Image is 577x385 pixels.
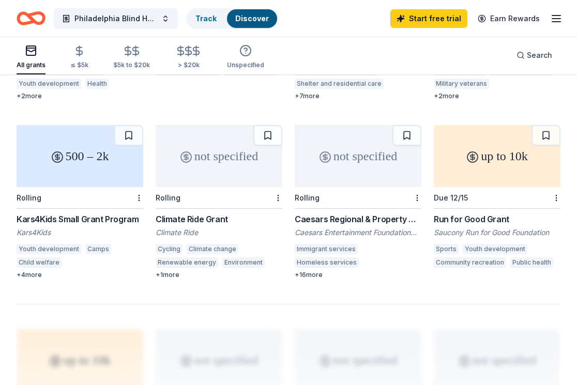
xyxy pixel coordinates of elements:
div: + 16 more [295,271,421,279]
div: Camps [85,244,111,254]
div: Cycling [156,244,183,254]
div: Public health [510,257,553,268]
button: ≤ $5k [70,41,88,74]
button: Unspecified [227,40,264,74]
div: Caesars Entertainment Foundation Inc [295,227,421,238]
a: 500 – 2kRollingKars4Kids Small Grant ProgramKars4KidsYouth developmentCampsChild welfare+4more [17,125,143,279]
a: not specifiedRollingCaesars Regional & Property GivingCaesars Entertainment Foundation IncImmigra... [295,125,421,279]
div: + 2 more [17,92,143,100]
a: up to 10kDue 12/15Run for Good GrantSaucony Run for Good FoundationSportsYouth developmentCommuni... [434,125,560,271]
div: Environment [222,257,265,268]
button: $5k to $20k [113,41,150,74]
div: Climate change [187,244,238,254]
div: Sports [434,244,459,254]
div: Climate Ride [156,227,282,238]
a: Start free trial [390,9,467,28]
div: > $20k [175,61,202,69]
div: Youth development [463,244,527,254]
a: Earn Rewards [472,9,546,28]
span: Search [527,49,552,61]
a: not specifiedRollingClimate Ride GrantClimate RideCyclingClimate changeRenewable energyEnvironmen... [156,125,282,279]
a: Discover [235,14,269,23]
div: Unspecified [227,61,264,69]
div: Renewable energy [156,257,218,268]
div: 500 – 2k [17,125,143,187]
div: not specified [156,125,282,187]
button: Search [508,45,560,66]
div: Rolling [295,193,320,202]
div: + 1 more [156,271,282,279]
div: Child welfare [17,257,62,268]
div: + 4 more [17,271,143,279]
div: + 7 more [295,92,421,100]
a: Track [195,14,217,23]
div: Run for Good Grant [434,213,560,225]
div: All grants [17,61,45,69]
div: Saucony Run for Good Foundation [434,227,560,238]
div: Caesars Regional & Property Giving [295,213,421,225]
div: Youth development [17,244,81,254]
div: ≤ $5k [70,61,88,69]
div: Due 12/15 [434,193,468,202]
div: Immigrant services [295,244,358,254]
div: Climate Ride Grant [156,213,282,225]
div: up to 10k [434,125,560,187]
div: Rolling [156,193,180,202]
div: Kars4Kids Small Grant Program [17,213,143,225]
div: $5k to $20k [113,61,150,69]
div: Rolling [17,193,41,202]
div: not specified [295,125,421,187]
button: TrackDiscover [186,8,278,29]
div: Family services [363,257,415,268]
div: Shelter and residential care [295,79,384,89]
button: Philadelphia Blind Hockey [54,8,178,29]
div: Health [85,79,109,89]
button: > $20k [175,41,202,74]
a: Home [17,6,45,30]
span: Philadelphia Blind Hockey [74,12,157,25]
div: Kars4Kids [17,227,143,238]
div: Homeless services [295,257,359,268]
div: Military veterans [434,79,489,89]
div: Youth development [17,79,81,89]
div: Community recreation [434,257,506,268]
div: + 2 more [434,92,560,100]
button: All grants [17,40,45,74]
